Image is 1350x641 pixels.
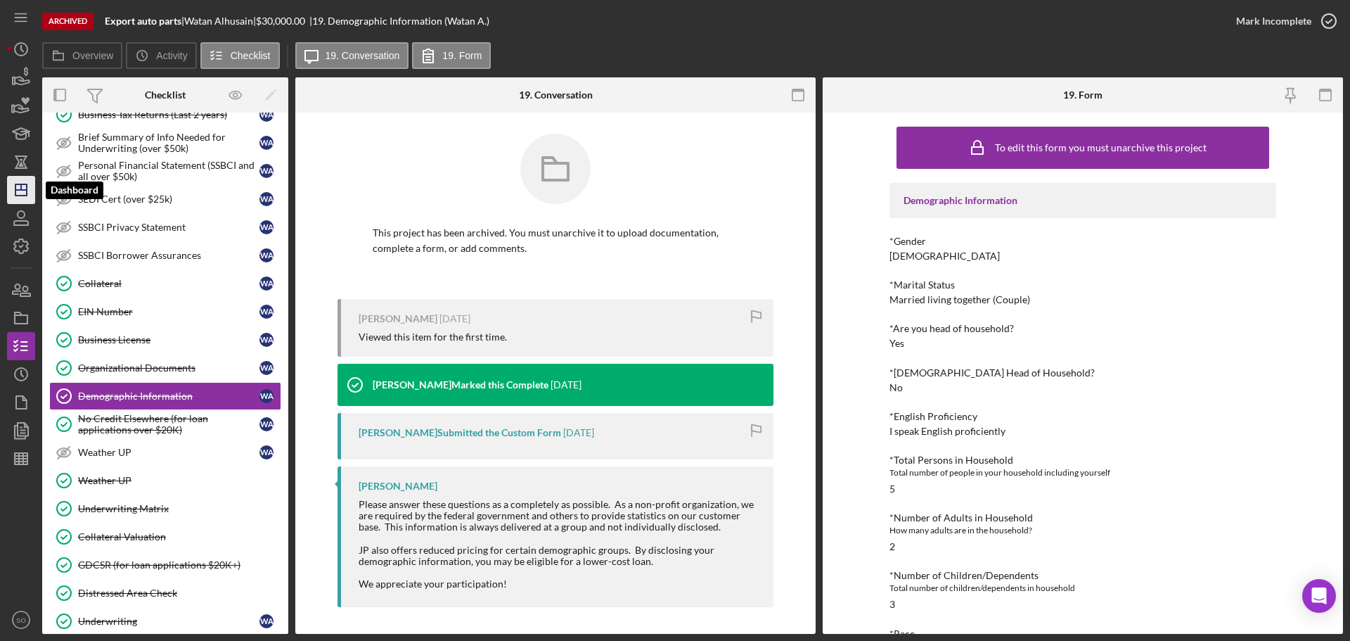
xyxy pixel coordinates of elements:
[49,241,281,269] a: SSBCI Borrower AssurancesWA
[889,250,1000,262] div: [DEMOGRAPHIC_DATA]
[889,581,1276,595] div: Total number of children/dependents in household
[184,15,256,27] div: Watan Alhusain |
[889,367,1276,379] div: *[DEMOGRAPHIC_DATA] Head of Household?
[78,334,259,345] div: Business License
[105,15,184,27] div: |
[359,481,437,492] div: [PERSON_NAME]
[889,338,904,349] div: Yes
[904,195,1262,206] div: Demographic Information
[995,142,1207,153] div: To edit this form you must unarchive this project
[359,427,561,438] div: [PERSON_NAME] Submitted the Custom Form
[49,382,281,410] a: Demographic InformationWA
[78,588,281,599] div: Distressed Area Check
[889,455,1276,466] div: *Total Persons in Household
[259,136,274,150] div: W A
[259,417,274,431] div: W A
[889,279,1276,291] div: *Marital Status
[359,499,759,533] div: Please answer these questions as a completely as possible. As a non-profit organization, we are r...
[326,50,400,61] label: 19. Conversation
[49,551,281,579] a: GDCSR (for loan applications $20K+)
[231,50,271,61] label: Checklist
[259,277,274,291] div: W A
[309,15,489,27] div: | 19. Demographic Information (Watan A.)
[78,531,281,542] div: Collateral Valuation
[72,50,113,61] label: Overview
[126,42,196,69] button: Activity
[519,89,593,101] div: 19. Conversation
[889,411,1276,422] div: *English Proficiency
[78,306,259,317] div: EIN Number
[49,467,281,495] a: Weather UP
[78,222,259,233] div: SSBCI Privacy Statement
[259,220,274,234] div: W A
[259,192,274,206] div: W A
[889,628,1276,640] div: *Race
[78,616,259,627] div: Underwriting
[889,426,1005,437] div: I speak English proficiently
[1236,7,1311,35] div: Mark Incomplete
[442,50,482,61] label: 19. Form
[78,250,259,261] div: SSBCI Borrower Assurances
[49,607,281,635] a: UnderwritingWA
[49,495,281,523] a: Underwriting Matrix
[78,559,281,571] div: GDCSR (for loan applications $20K+)
[889,466,1276,480] div: Total number of people in your household including yourself
[78,193,259,205] div: SEDI Cert (over $25k)
[78,109,259,120] div: Business Tax Returns (Last 2 years)
[78,391,259,402] div: Demographic Information
[49,326,281,354] a: Business LicenseWA
[78,160,259,182] div: Personal Financial Statement (SSBCI and all over $50k)
[78,413,259,436] div: No Credit Elsewhere (for loan applications over $20K)
[259,614,274,628] div: W A
[145,89,186,101] div: Checklist
[7,606,35,634] button: SO
[889,483,895,495] div: 5
[78,132,259,154] div: Brief Summary of Info Needed for Underwriting (over $50k)
[889,523,1276,538] div: How many adults are in the household?
[256,15,309,27] div: $30,000.00
[259,108,274,122] div: W A
[373,225,738,257] p: This project has been archived. You must unarchive it to upload documentation, complete a form, o...
[49,185,281,213] a: SEDI Cert (over $25k)WA
[78,278,259,289] div: Collateral
[49,410,281,438] a: No Credit Elsewhere (for loan applications over $20K)WA
[563,427,594,438] time: 2025-02-10 17:59
[42,42,122,69] button: Overview
[889,512,1276,523] div: *Number of Adults in Household
[78,503,281,514] div: Underwriting Matrix
[49,213,281,241] a: SSBCI Privacy StatementWA
[259,361,274,375] div: W A
[889,323,1276,334] div: *Are you head of household?
[889,382,903,393] div: No
[259,305,274,319] div: W A
[49,298,281,326] a: EIN NumberWA
[551,379,581,391] time: 2025-02-10 17:59
[359,578,759,590] div: We appreciate your participation!
[295,42,409,69] button: 19. Conversation
[259,333,274,347] div: W A
[1222,7,1343,35] button: Mark Incomplete
[259,389,274,403] div: W A
[49,354,281,382] a: Organizational DocumentsWA
[259,248,274,262] div: W A
[42,13,94,30] div: Archived
[259,164,274,178] div: W A
[49,157,281,185] a: Personal Financial Statement (SSBCI and all over $50k)WA
[259,445,274,459] div: W A
[889,599,895,610] div: 3
[49,523,281,551] a: Collateral Valuation
[889,570,1276,581] div: *Number of Children/Dependents
[1063,89,1102,101] div: 19. Form
[1302,579,1336,613] div: Open Intercom Messenger
[78,362,259,374] div: Organizational Documents
[78,447,259,458] div: Weather UP
[105,15,181,27] b: Export auto parts
[49,101,281,129] a: Business Tax Returns (Last 2 years)WA
[412,42,491,69] button: 19. Form
[889,294,1030,305] div: Married living together (Couple)
[156,50,187,61] label: Activity
[200,42,280,69] button: Checklist
[889,236,1276,247] div: *Gender
[78,475,281,486] div: Weather UP
[49,579,281,607] a: Distressed Area Check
